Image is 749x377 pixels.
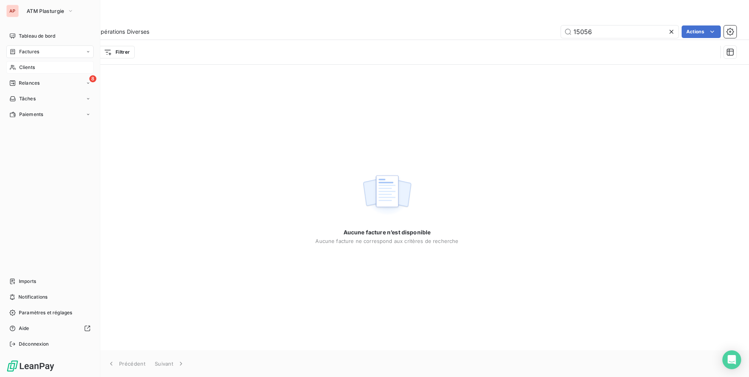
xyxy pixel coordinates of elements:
[19,48,39,55] span: Factures
[561,25,678,38] input: Rechercher
[19,95,36,102] span: Tâches
[150,355,190,372] button: Suivant
[96,28,149,36] span: Opérations Diverses
[362,171,412,219] img: empty state
[19,325,29,332] span: Aide
[722,350,741,369] div: Open Intercom Messenger
[6,322,94,335] a: Aide
[344,228,431,236] span: Aucune facture n’est disponible
[6,5,19,17] div: AP
[19,64,35,71] span: Clients
[99,46,135,58] button: Filtrer
[18,294,47,301] span: Notifications
[27,8,64,14] span: ATM Plasturgie
[19,309,72,316] span: Paramètres et réglages
[6,360,55,372] img: Logo LeanPay
[315,238,458,244] span: Aucune facture ne correspond aux critères de recherche
[19,278,36,285] span: Imports
[89,75,96,82] span: 8
[103,355,150,372] button: Précédent
[19,33,55,40] span: Tableau de bord
[19,341,49,348] span: Déconnexion
[19,80,40,87] span: Relances
[19,111,43,118] span: Paiements
[682,25,721,38] button: Actions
